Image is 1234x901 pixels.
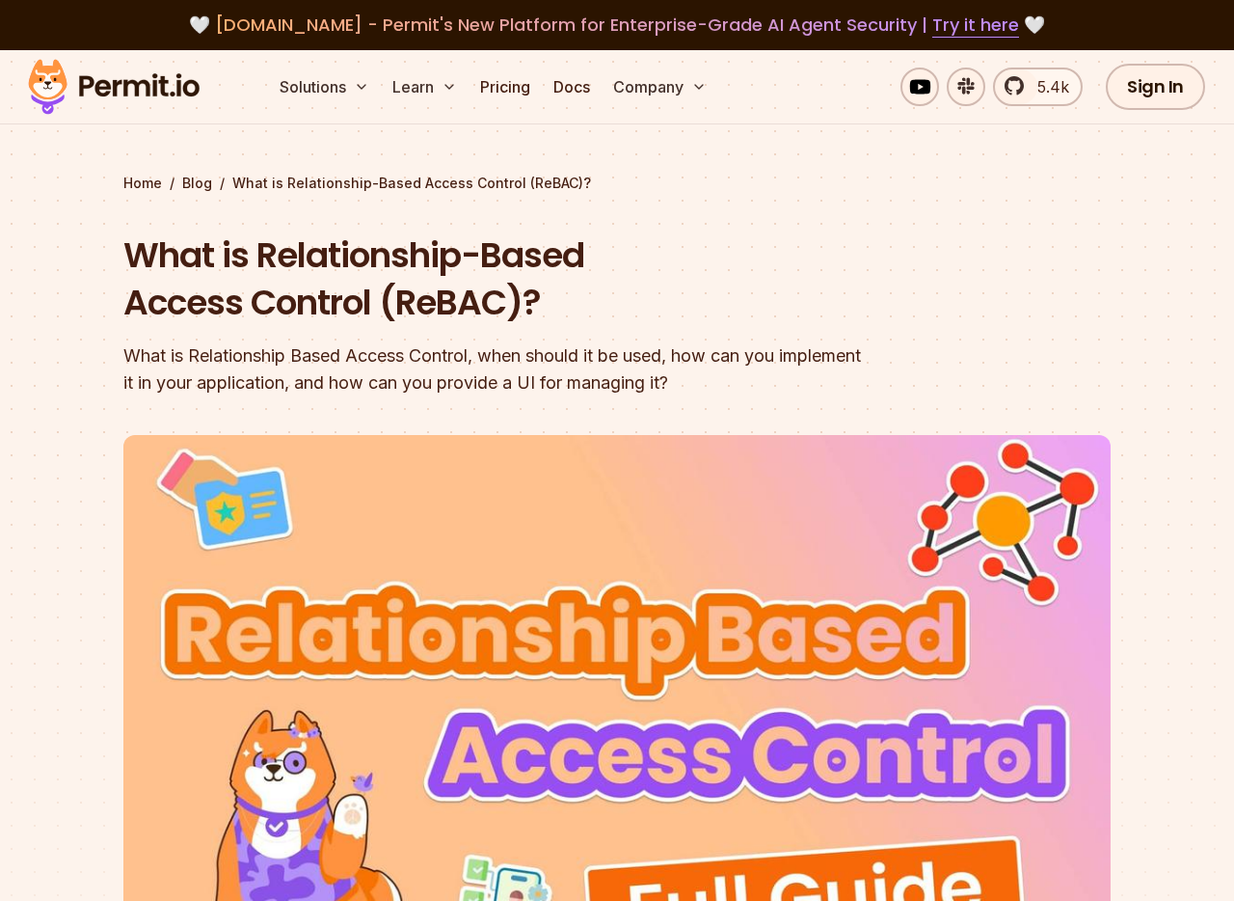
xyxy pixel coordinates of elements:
div: 🤍 🤍 [46,12,1188,39]
button: Company [605,68,714,106]
div: What is Relationship Based Access Control, when should it be used, how can you implement it in yo... [123,342,864,396]
div: / / [123,174,1111,193]
a: Home [123,174,162,193]
button: Learn [385,68,465,106]
button: Solutions [272,68,377,106]
a: 5.4k [993,68,1083,106]
a: Pricing [472,68,538,106]
a: Docs [546,68,598,106]
a: Try it here [932,13,1019,38]
span: [DOMAIN_NAME] - Permit's New Platform for Enterprise-Grade AI Agent Security | [215,13,1019,37]
img: Permit logo [19,54,208,120]
h1: What is Relationship-Based Access Control (ReBAC)? [123,232,864,327]
span: 5.4k [1026,75,1069,98]
a: Sign In [1106,64,1205,110]
a: Blog [182,174,212,193]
